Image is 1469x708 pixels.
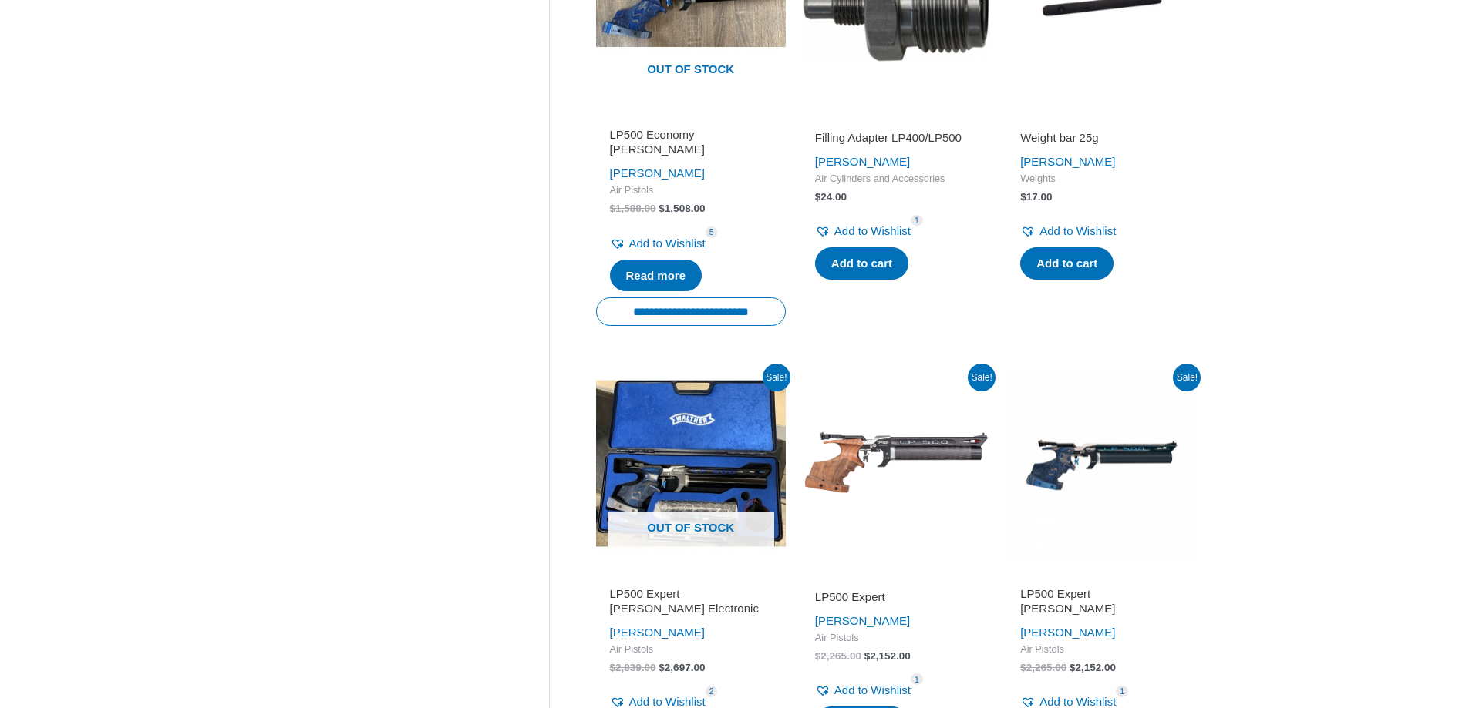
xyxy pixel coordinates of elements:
[629,237,706,250] span: Add to Wishlist
[1020,191,1026,203] span: $
[1173,364,1201,391] span: Sale!
[610,166,705,180] a: [PERSON_NAME]
[1020,586,1182,622] a: LP500 Expert [PERSON_NAME]
[610,233,706,254] a: Add to Wishlist
[1006,368,1196,558] img: LP500 Expert Blue Angel
[610,184,772,197] span: Air Pistols
[815,247,908,280] a: Add to cart: “Filling Adapter LP400/LP500”
[968,364,996,391] span: Sale!
[1020,586,1182,616] h2: LP500 Expert [PERSON_NAME]
[1020,130,1182,151] a: Weight bar 25g
[815,191,821,203] span: $
[1020,155,1115,168] a: [PERSON_NAME]
[815,220,911,242] a: Add to Wishlist
[1020,643,1182,656] span: Air Pistols
[834,224,911,237] span: Add to Wishlist
[1020,662,1026,673] span: $
[815,130,977,151] a: Filling Adapter LP400/LP500
[610,586,772,622] a: LP500 Expert [PERSON_NAME] Electronic
[610,568,772,586] iframe: Customer reviews powered by Trustpilot
[864,650,911,662] bdi: 2,152.00
[610,643,772,656] span: Air Pistols
[1020,173,1182,186] span: Weights
[911,215,923,226] span: 1
[1020,247,1114,280] a: Add to cart: “Weight bar 25g”
[1039,695,1116,708] span: Add to Wishlist
[610,626,705,639] a: [PERSON_NAME]
[1020,662,1066,673] bdi: 2,265.00
[815,632,977,645] span: Air Pistols
[815,650,861,662] bdi: 2,265.00
[1020,568,1182,586] iframe: Customer reviews powered by Trustpilot
[911,673,923,685] span: 1
[1116,686,1128,697] span: 1
[596,368,786,558] img: LP500 Expert Blue Angel Electronic
[815,568,977,586] iframe: Customer reviews powered by Trustpilot
[801,368,991,558] img: LP500 Expert
[706,686,718,697] span: 2
[815,130,977,146] h2: Filling Adapter LP400/LP500
[610,260,702,292] a: Read more about “LP500 Economy Blue Angel”
[610,109,772,127] iframe: Customer reviews powered by Trustpilot
[610,586,772,616] h2: LP500 Expert [PERSON_NAME] Electronic
[815,173,977,186] span: Air Cylinders and Accessories
[659,203,705,214] bdi: 1,508.00
[815,155,910,168] a: [PERSON_NAME]
[1070,662,1116,673] bdi: 2,152.00
[608,512,774,547] span: Out of stock
[815,679,911,701] a: Add to Wishlist
[815,589,977,605] h2: LP500 Expert
[596,368,786,558] a: Out of stock
[763,364,790,391] span: Sale!
[1020,220,1116,242] a: Add to Wishlist
[815,109,977,127] iframe: Customer reviews powered by Trustpilot
[610,127,772,157] h2: LP500 Economy [PERSON_NAME]
[608,52,774,88] span: Out of stock
[610,203,616,214] span: $
[1020,191,1052,203] bdi: 17.00
[1020,130,1182,146] h2: Weight bar 25g
[815,589,977,610] a: LP500 Expert
[1070,662,1076,673] span: $
[659,662,705,673] bdi: 2,697.00
[610,662,656,673] bdi: 2,839.00
[815,614,910,627] a: [PERSON_NAME]
[1020,626,1115,639] a: [PERSON_NAME]
[629,695,706,708] span: Add to Wishlist
[610,662,616,673] span: $
[815,191,847,203] bdi: 24.00
[659,203,665,214] span: $
[834,683,911,696] span: Add to Wishlist
[706,226,718,238] span: 5
[864,650,871,662] span: $
[610,127,772,163] a: LP500 Economy [PERSON_NAME]
[659,662,665,673] span: $
[815,650,821,662] span: $
[1020,109,1182,127] iframe: Customer reviews powered by Trustpilot
[1039,224,1116,237] span: Add to Wishlist
[610,203,656,214] bdi: 1,588.00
